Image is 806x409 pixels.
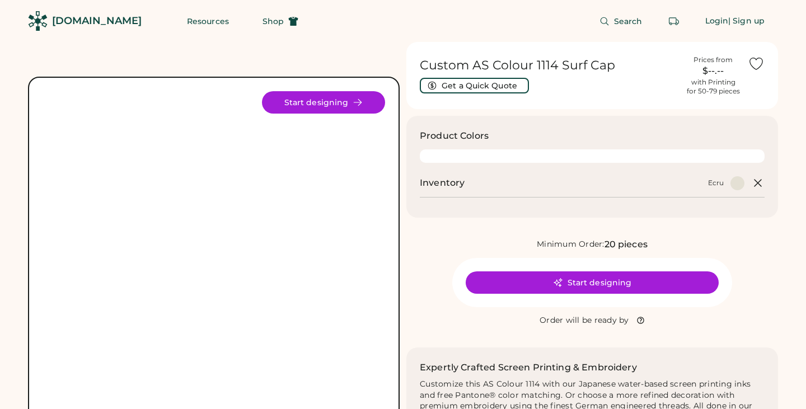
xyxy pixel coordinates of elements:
div: 20 pieces [604,238,648,251]
div: with Printing for 50-79 pieces [687,78,740,96]
span: Shop [263,17,284,25]
h3: Product Colors [420,129,489,143]
div: Order will be ready by [540,315,629,326]
button: Get a Quick Quote [420,78,529,93]
div: Ecru [708,178,724,187]
button: Start designing [262,91,385,114]
div: Minimum Order: [537,239,604,250]
div: [DOMAIN_NAME] [52,14,142,28]
div: FREE SHIPPING [400,49,496,64]
img: Rendered Logo - Screens [28,11,48,31]
span: Search [614,17,643,25]
div: | Sign up [728,16,765,27]
button: Start designing [466,271,719,294]
button: Retrieve an order [663,10,685,32]
h1: Custom AS Colour 1114 Surf Cap [420,58,678,73]
button: Shop [249,10,312,32]
button: Search [586,10,656,32]
div: Login [705,16,729,27]
h2: Expertly Crafted Screen Printing & Embroidery [420,361,637,374]
h2: Inventory [420,176,465,190]
div: $--.-- [685,64,741,78]
button: Resources [174,10,242,32]
div: Prices from [693,55,733,64]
